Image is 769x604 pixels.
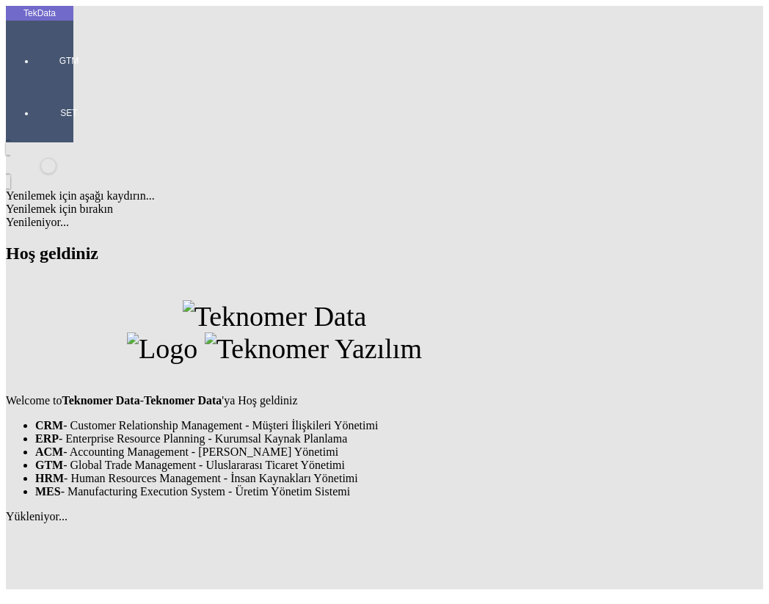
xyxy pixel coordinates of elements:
span: SET [47,107,91,119]
h2: Hoş geldiniz [6,244,543,263]
div: Yenilemek için aşağı kaydırın... [6,189,543,203]
strong: CRM [35,419,63,432]
strong: GTM [35,459,63,471]
li: - Human Resources Management - İnsan Kaynakları Yönetimi [35,472,543,485]
div: Yenilemek için bırakın [6,203,543,216]
strong: HRM [35,472,64,484]
img: Teknomer Yazılım [205,332,422,365]
img: Logo [127,332,197,365]
div: Yükleniyor... [6,510,543,523]
span: GTM [47,55,91,67]
li: - Accounting Management - [PERSON_NAME] Yönetimi [35,445,543,459]
strong: Teknomer Data [144,394,222,407]
strong: ERP [35,432,59,445]
strong: ACM [35,445,63,458]
li: - Enterprise Resource Planning - Kurumsal Kaynak Planlama [35,432,543,445]
strong: Teknomer Data [62,394,139,407]
li: - Global Trade Management - Uluslararası Ticaret Yönetimi [35,459,543,472]
li: - Customer Relationship Management - Müşteri İlişkileri Yönetimi [35,419,543,432]
div: Yenileniyor... [6,216,543,229]
li: - Manufacturing Execution System - Üretim Yönetim Sistemi [35,485,543,498]
strong: MES [35,485,61,498]
div: TekData [6,7,73,19]
img: Teknomer Data [183,300,367,332]
p: Welcome to - 'ya Hoş geldiniz [6,394,543,407]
